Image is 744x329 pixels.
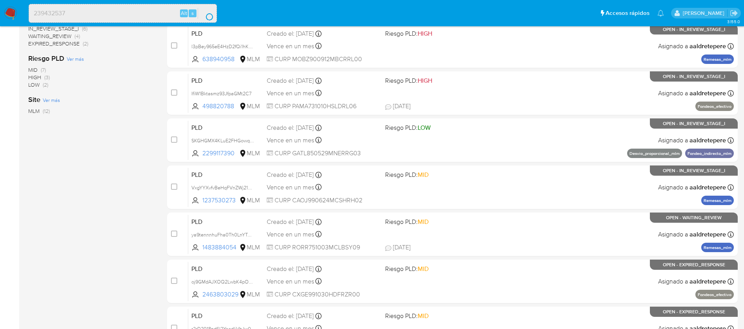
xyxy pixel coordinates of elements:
input: Buscar usuario o caso... [29,8,216,18]
a: Salir [730,9,738,17]
span: s [191,9,194,17]
span: Alt [181,9,187,17]
p: alicia.aldreteperez@mercadolibre.com.mx [683,9,727,17]
button: search-icon [198,8,214,19]
span: 3.155.0 [727,18,740,25]
span: Accesos rápidos [606,9,649,17]
a: Notificaciones [657,10,664,16]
